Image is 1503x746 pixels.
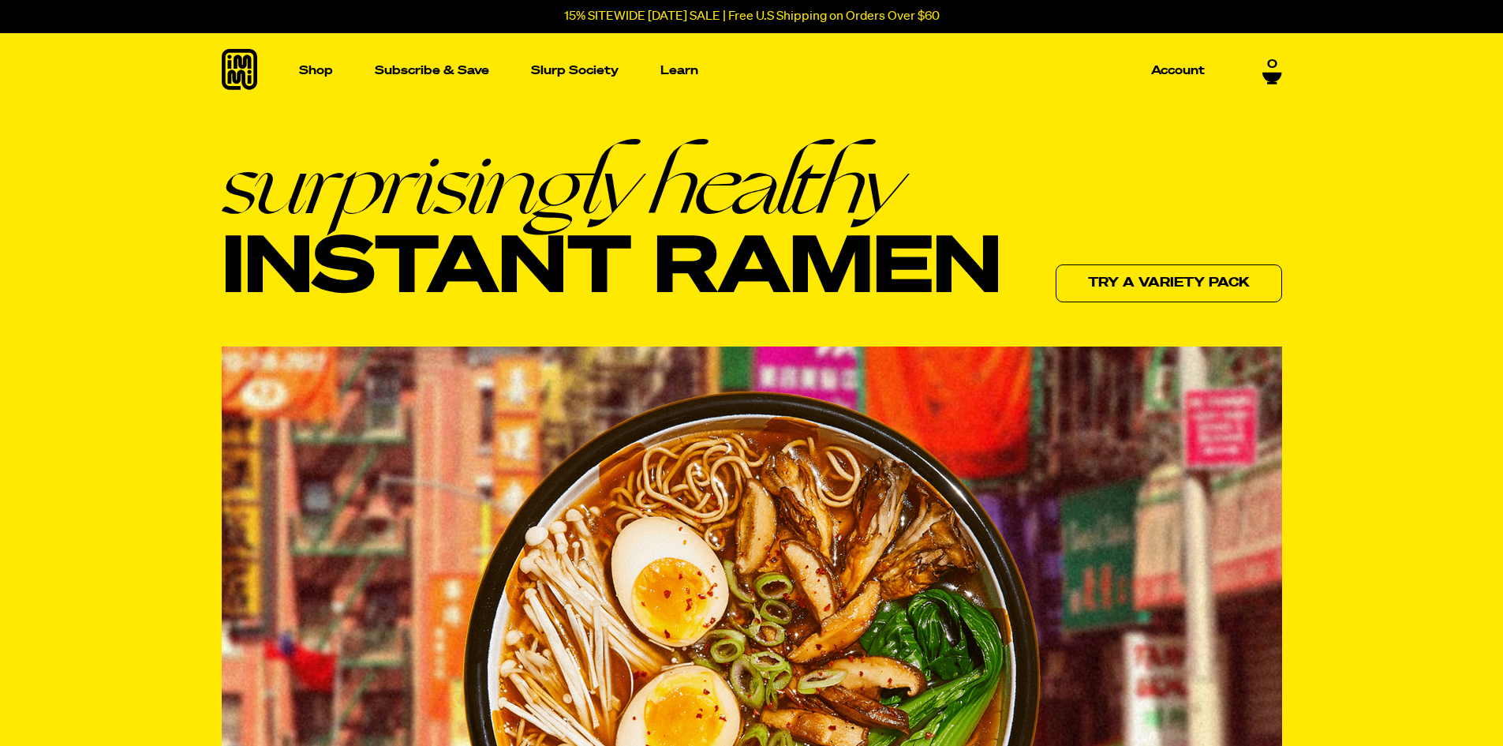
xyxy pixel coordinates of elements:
[654,33,705,108] a: Learn
[293,33,1211,108] nav: Main navigation
[1267,58,1277,72] span: 0
[525,58,625,83] a: Slurp Society
[222,140,1001,227] em: surprisingly healthy
[368,58,495,83] a: Subscribe & Save
[375,65,489,77] p: Subscribe & Save
[1151,65,1205,77] p: Account
[1056,264,1282,302] a: Try a variety pack
[660,65,698,77] p: Learn
[299,65,333,77] p: Shop
[222,140,1001,313] h1: Instant Ramen
[1145,58,1211,83] a: Account
[1262,58,1282,84] a: 0
[293,33,339,108] a: Shop
[531,65,619,77] p: Slurp Society
[564,9,940,24] p: 15% SITEWIDE [DATE] SALE | Free U.S Shipping on Orders Over $60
